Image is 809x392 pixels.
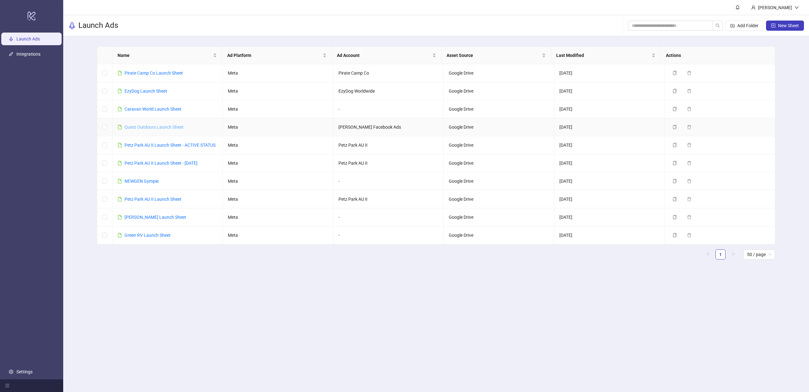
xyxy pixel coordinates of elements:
[687,179,691,183] span: delete
[333,82,444,100] td: EzyDog Worldwide
[113,47,222,64] th: Name
[771,23,776,28] span: plus-square
[751,5,756,10] span: user
[332,47,441,64] th: Ad Account
[118,125,122,129] span: file
[68,22,76,29] span: rocket
[554,118,665,136] td: [DATE]
[444,82,554,100] td: Google Drive
[706,252,710,256] span: left
[672,197,677,201] span: copy
[554,100,665,118] td: [DATE]
[444,154,554,172] td: Google Drive
[672,215,677,219] span: copy
[118,161,122,165] span: file
[5,383,9,388] span: menu-fold
[125,107,181,112] a: Caravan World Launch Sheet
[556,52,650,59] span: Last Modified
[223,136,333,154] td: Meta
[333,136,444,154] td: Petz Park AU II
[730,23,735,28] span: folder-add
[715,23,720,28] span: search
[125,179,159,184] a: NEWGEN Gympie
[118,197,122,201] span: file
[125,233,171,238] a: Green RV Launch Sheet
[125,143,216,148] a: Petz Park AU II Launch Sheet - ACTIVE STATUS
[554,82,665,100] td: [DATE]
[16,37,40,42] a: Launch Ads
[703,249,713,260] li: Previous Page
[687,197,691,201] span: delete
[333,118,444,136] td: [PERSON_NAME] Facebook Ads
[737,23,758,28] span: Add Folder
[333,154,444,172] td: Petz Park AU II
[223,190,333,208] td: Meta
[703,249,713,260] button: left
[687,161,691,165] span: delete
[554,64,665,82] td: [DATE]
[444,208,554,226] td: Google Drive
[687,89,691,93] span: delete
[333,190,444,208] td: Petz Park AU II
[728,249,738,260] li: Next Page
[118,89,122,93] span: file
[687,143,691,147] span: delete
[554,172,665,190] td: [DATE]
[687,125,691,129] span: delete
[661,47,770,64] th: Actions
[554,190,665,208] td: [DATE]
[687,215,691,219] span: delete
[223,208,333,226] td: Meta
[554,154,665,172] td: [DATE]
[78,21,118,31] h3: Launch Ads
[223,100,333,118] td: Meta
[672,179,677,183] span: copy
[447,52,541,59] span: Asset Source
[223,64,333,82] td: Meta
[227,52,321,59] span: Ad Platform
[337,52,431,59] span: Ad Account
[554,136,665,154] td: [DATE]
[554,208,665,226] td: [DATE]
[715,249,726,260] li: 1
[766,21,804,31] button: New Sheet
[125,125,184,130] a: Quest Outdoors Launch Sheet
[551,47,661,64] th: Last Modified
[333,208,444,226] td: -
[118,143,122,147] span: file
[118,215,122,219] span: file
[333,100,444,118] td: -
[554,226,665,244] td: [DATE]
[16,369,33,374] a: Settings
[672,161,677,165] span: copy
[16,52,40,57] a: Integrations
[444,226,554,244] td: Google Drive
[672,89,677,93] span: copy
[444,190,554,208] td: Google Drive
[441,47,551,64] th: Asset Source
[118,233,122,237] span: file
[672,71,677,75] span: copy
[731,252,735,256] span: right
[333,64,444,82] td: Pirate Camp Co
[725,21,763,31] button: Add Folder
[672,143,677,147] span: copy
[672,107,677,111] span: copy
[778,23,799,28] span: New Sheet
[687,107,691,111] span: delete
[333,172,444,190] td: -
[223,82,333,100] td: Meta
[118,71,122,75] span: file
[687,71,691,75] span: delete
[794,5,799,10] span: down
[223,154,333,172] td: Meta
[118,107,122,111] span: file
[223,118,333,136] td: Meta
[125,215,186,220] a: [PERSON_NAME] Launch Sheet
[125,161,198,166] a: Petz Park AU II Launch Sheet - [DATE]
[444,172,554,190] td: Google Drive
[672,233,677,237] span: copy
[743,249,775,260] div: Page Size
[444,136,554,154] td: Google Drive
[716,250,725,259] a: 1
